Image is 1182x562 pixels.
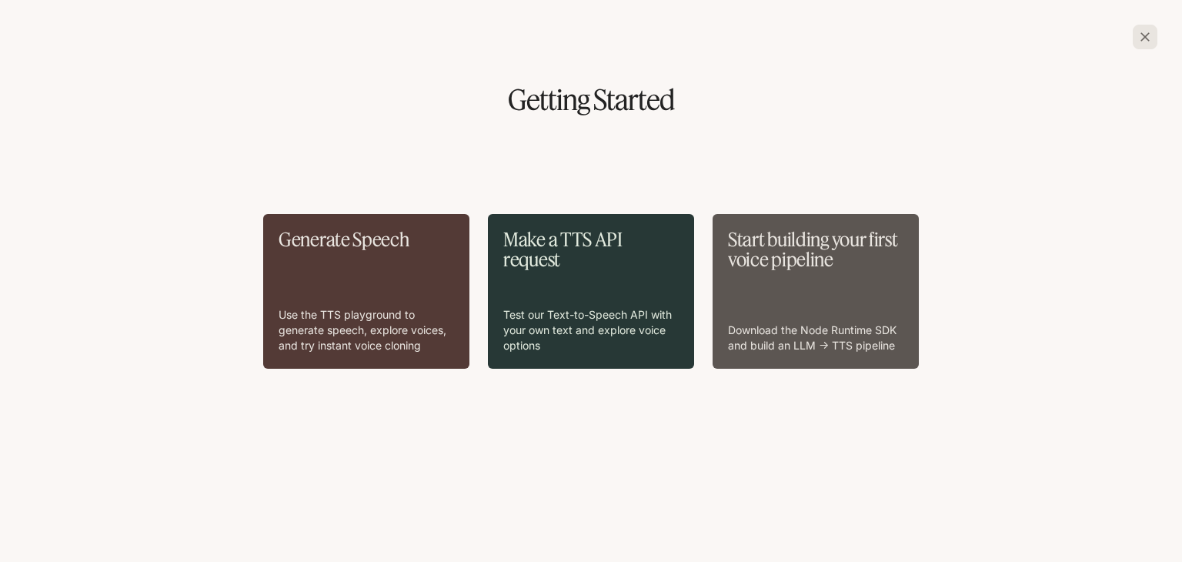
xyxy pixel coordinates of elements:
[279,307,454,353] p: Use the TTS playground to generate speech, explore voices, and try instant voice cloning
[488,214,694,369] a: Make a TTS API requestTest our Text-to-Speech API with your own text and explore voice options
[279,229,454,249] p: Generate Speech
[728,323,903,353] p: Download the Node Runtime SDK and build an LLM → TTS pipeline
[503,307,679,353] p: Test our Text-to-Speech API with your own text and explore voice options
[713,214,919,369] a: Start building your first voice pipelineDownload the Node Runtime SDK and build an LLM → TTS pipe...
[503,229,679,270] p: Make a TTS API request
[25,86,1157,114] h1: Getting Started
[728,229,903,270] p: Start building your first voice pipeline
[263,214,469,369] a: Generate SpeechUse the TTS playground to generate speech, explore voices, and try instant voice c...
